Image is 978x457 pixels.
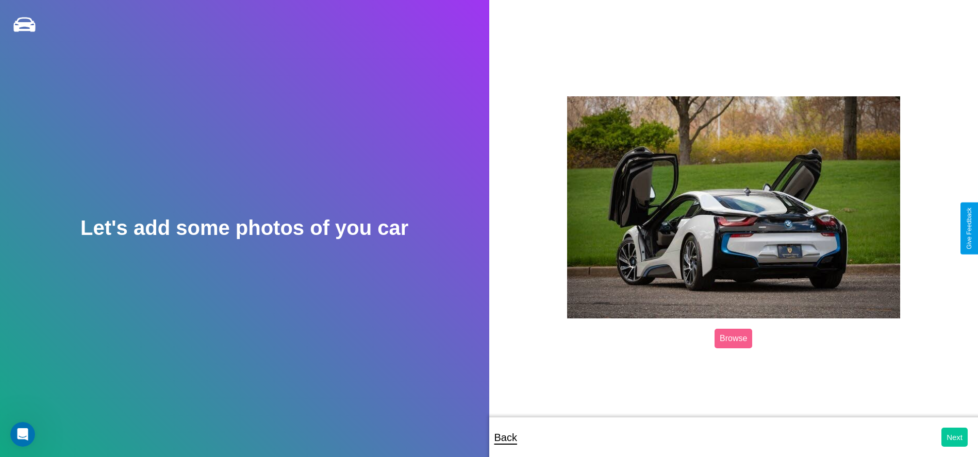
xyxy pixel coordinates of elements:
h2: Let's add some photos of you car [80,216,408,240]
button: Next [941,428,968,447]
p: Back [494,428,517,447]
div: Give Feedback [966,208,973,249]
iframe: Intercom live chat [10,422,35,447]
img: posted [567,96,900,318]
label: Browse [715,329,752,348]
